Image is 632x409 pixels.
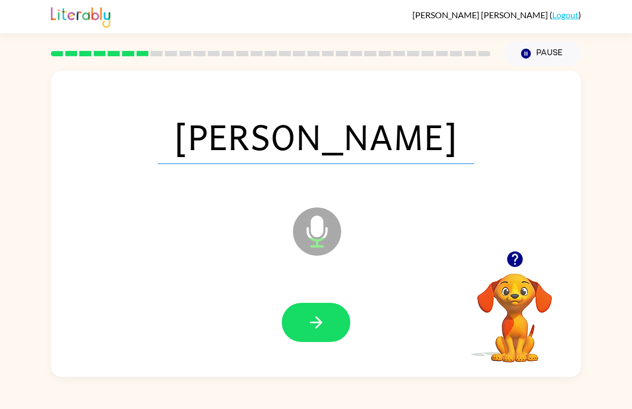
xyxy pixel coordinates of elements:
div: ( ) [412,10,581,20]
span: [PERSON_NAME] [PERSON_NAME] [412,10,550,20]
a: Logout [552,10,578,20]
video: Your browser must support playing .mp4 files to use Literably. Please try using another browser. [461,257,568,364]
img: Literably [51,4,110,28]
span: [PERSON_NAME] [158,108,474,164]
button: Pause [503,41,581,66]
